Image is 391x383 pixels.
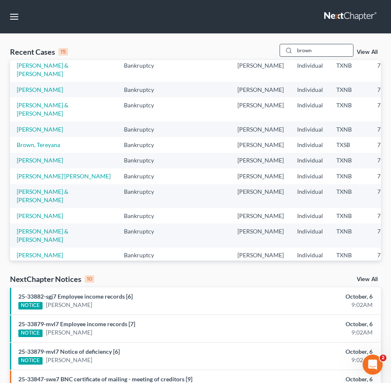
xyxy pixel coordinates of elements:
[18,357,43,365] div: NOTICE
[17,251,63,259] a: [PERSON_NAME]
[363,355,383,375] iframe: Intercom live chat
[290,58,330,82] td: Individual
[290,122,330,137] td: Individual
[260,320,373,328] div: October, 6
[18,293,133,300] a: 25-33882-sgj7 Employee income records [6]
[260,356,373,364] div: 9:02AM
[231,97,290,121] td: [PERSON_NAME]
[117,137,169,152] td: Bankruptcy
[117,168,169,184] td: Bankruptcy
[330,82,371,97] td: TXNB
[330,208,371,223] td: TXNB
[330,184,371,208] td: TXNB
[17,141,60,148] a: Brown, Tereyana
[18,320,135,327] a: 25-33879-mvl7 Employee income records [7]
[117,208,169,223] td: Bankruptcy
[17,228,68,243] a: [PERSON_NAME] & [PERSON_NAME]
[17,62,68,77] a: [PERSON_NAME] & [PERSON_NAME]
[46,328,92,337] a: [PERSON_NAME]
[290,208,330,223] td: Individual
[117,248,169,263] td: Bankruptcy
[231,208,290,223] td: [PERSON_NAME]
[46,301,92,309] a: [PERSON_NAME]
[330,223,371,247] td: TXNB
[290,248,330,263] td: Individual
[117,184,169,208] td: Bankruptcy
[231,184,290,208] td: [PERSON_NAME]
[10,47,68,57] div: Recent Cases
[231,82,290,97] td: [PERSON_NAME]
[231,137,290,152] td: [PERSON_NAME]
[290,184,330,208] td: Individual
[18,302,43,309] div: NOTICE
[17,188,68,203] a: [PERSON_NAME] & [PERSON_NAME]
[46,356,92,364] a: [PERSON_NAME]
[17,126,63,133] a: [PERSON_NAME]
[17,212,63,219] a: [PERSON_NAME]
[17,157,63,164] a: [PERSON_NAME]
[357,49,378,55] a: View All
[58,48,68,56] div: 15
[17,172,111,180] a: [PERSON_NAME]'[PERSON_NAME]
[330,97,371,121] td: TXNB
[380,355,386,361] span: 2
[260,347,373,356] div: October, 6
[231,248,290,263] td: [PERSON_NAME]
[117,223,169,247] td: Bankruptcy
[330,153,371,168] td: TXNB
[295,44,353,56] input: Search by name...
[357,276,378,282] a: View All
[17,86,63,93] a: [PERSON_NAME]
[330,248,371,263] td: TXNB
[330,168,371,184] td: TXNB
[117,97,169,121] td: Bankruptcy
[117,82,169,97] td: Bankruptcy
[260,301,373,309] div: 9:02AM
[117,58,169,82] td: Bankruptcy
[330,137,371,152] td: TXSB
[290,97,330,121] td: Individual
[17,101,68,117] a: [PERSON_NAME] & [PERSON_NAME]
[18,330,43,337] div: NOTICE
[330,58,371,82] td: TXNB
[330,122,371,137] td: TXNB
[18,375,192,383] a: 25-33847-swe7 BNC certificate of mailing - meeting of creditors [9]
[260,292,373,301] div: October, 6
[290,223,330,247] td: Individual
[231,122,290,137] td: [PERSON_NAME]
[290,168,330,184] td: Individual
[231,58,290,82] td: [PERSON_NAME]
[117,153,169,168] td: Bankruptcy
[117,122,169,137] td: Bankruptcy
[260,328,373,337] div: 9:02AM
[290,137,330,152] td: Individual
[290,82,330,97] td: Individual
[231,223,290,247] td: [PERSON_NAME]
[85,275,94,283] div: 10
[231,168,290,184] td: [PERSON_NAME]
[18,348,120,355] a: 25-33879-mvl7 Notice of deficiency [6]
[10,274,94,284] div: NextChapter Notices
[231,153,290,168] td: [PERSON_NAME]
[290,153,330,168] td: Individual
